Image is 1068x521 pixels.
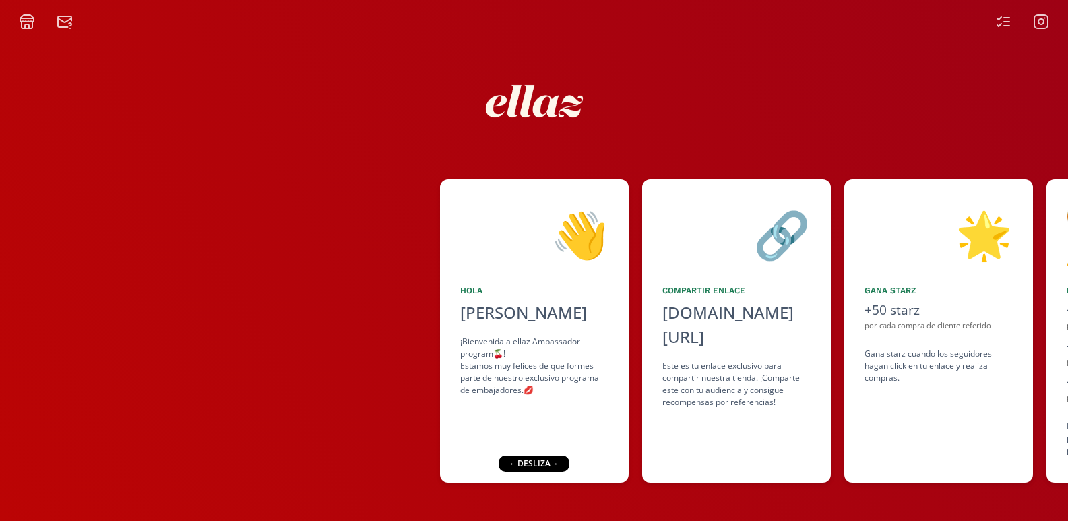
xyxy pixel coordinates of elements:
div: Este es tu enlace exclusivo para compartir nuestra tienda. ¡Comparte este con tu audiencia y cons... [662,360,811,408]
div: Hola [460,284,608,297]
div: ¡Bienvenida a ellaz Ambassador program🍒! Estamos muy felices de que formes parte de nuestro exclu... [460,336,608,396]
div: +50 starz [865,301,1013,320]
div: [DOMAIN_NAME][URL] [662,301,811,349]
div: 🌟 [865,200,1013,268]
div: por cada compra de cliente referido [865,320,1013,332]
div: Gana starz [865,284,1013,297]
div: 🔗 [662,200,811,268]
img: nKmKAABZpYV7 [474,40,595,162]
div: Compartir Enlace [662,284,811,297]
div: Gana starz cuando los seguidores hagan click en tu enlace y realiza compras . [865,348,1013,384]
div: [PERSON_NAME] [460,301,608,325]
div: ← desliza → [499,456,569,472]
div: 👋 [460,200,608,268]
